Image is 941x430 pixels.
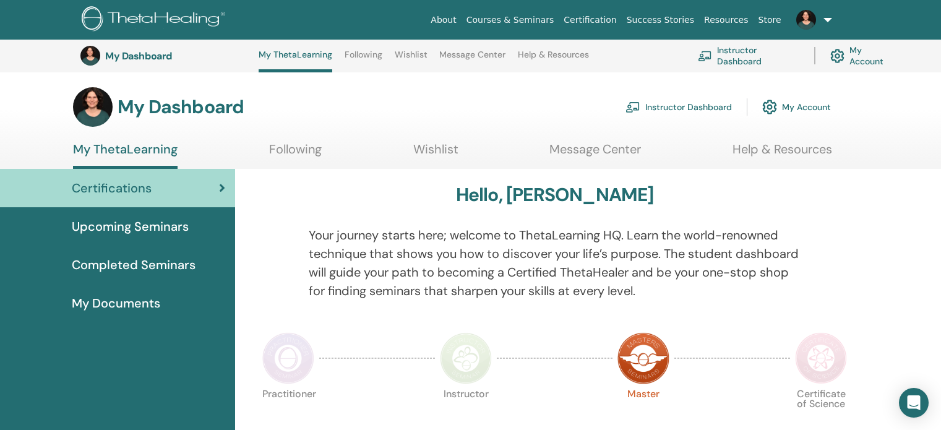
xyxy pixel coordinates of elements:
img: cog.svg [762,97,777,118]
a: Resources [699,9,754,32]
a: Help & Resources [518,49,589,69]
span: Certifications [72,179,152,197]
img: default.jpg [796,10,816,30]
img: Certificate of Science [795,332,847,384]
a: Message Center [439,49,505,69]
a: Help & Resources [733,142,832,166]
img: Practitioner [262,332,314,384]
p: Your journey starts here; welcome to ThetaLearning HQ. Learn the world-renowned technique that sh... [309,226,801,300]
a: My Account [762,93,831,121]
span: My Documents [72,294,160,312]
a: Instructor Dashboard [698,42,799,69]
a: Wishlist [395,49,428,69]
img: default.jpg [73,87,113,127]
span: Upcoming Seminars [72,217,189,236]
a: Instructor Dashboard [625,93,732,121]
div: Open Intercom Messenger [899,388,929,418]
a: About [426,9,461,32]
a: My ThetaLearning [259,49,332,72]
h3: My Dashboard [105,50,229,62]
a: Message Center [549,142,641,166]
a: Certification [559,9,621,32]
a: Success Stories [622,9,699,32]
img: default.jpg [80,46,100,66]
span: Completed Seminars [72,256,196,274]
img: logo.png [82,6,230,34]
img: cog.svg [830,46,844,66]
img: chalkboard-teacher.svg [698,51,712,61]
h3: My Dashboard [118,96,244,118]
img: Instructor [440,332,492,384]
a: My ThetaLearning [73,142,178,169]
img: Master [617,332,669,384]
a: Courses & Seminars [462,9,559,32]
a: Wishlist [413,142,458,166]
img: chalkboard-teacher.svg [625,101,640,113]
a: Following [345,49,382,69]
a: Following [269,142,322,166]
a: My Account [830,42,896,69]
h3: Hello, [PERSON_NAME] [456,184,654,206]
a: Store [754,9,786,32]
